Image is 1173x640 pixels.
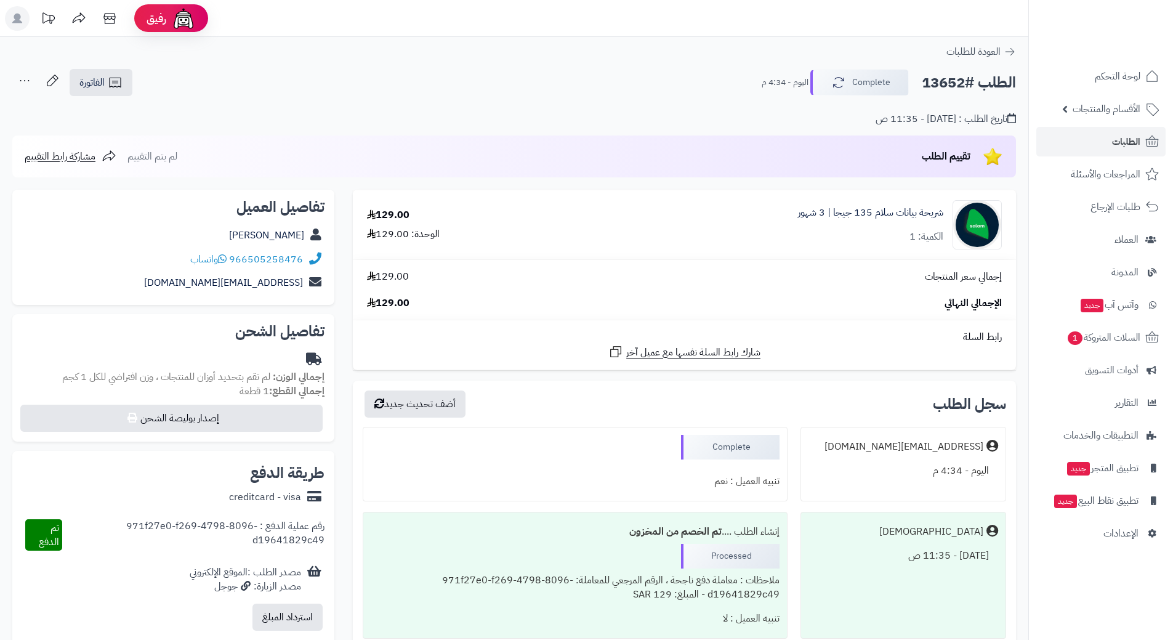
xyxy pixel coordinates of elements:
[1066,460,1139,477] span: تطبيق المتجر
[144,275,303,290] a: [EMAIL_ADDRESS][DOMAIN_NAME]
[190,252,227,267] a: واتساب
[367,208,409,222] div: 129.00
[25,149,116,164] a: مشاركة رابط التقييم
[1103,525,1139,542] span: الإعدادات
[1036,192,1166,222] a: طلبات الإرجاع
[70,69,132,96] a: الفاتورة
[62,519,325,551] div: رقم عملية الدفع : 971f27e0-f269-4798-8096-d19641829c49
[229,252,303,267] a: 966505258476
[39,521,59,549] span: تم الدفع
[240,384,324,399] small: 1 قطعة
[1068,331,1082,345] span: 1
[626,346,760,360] span: شارك رابط السلة نفسها مع عميل آخر
[22,200,324,214] h2: تفاصيل العميل
[1036,62,1166,91] a: لوحة التحكم
[798,206,943,220] a: شريحة بيانات سلام 135 جيجا | 3 شهور
[371,469,779,493] div: تنبيه العميل : نعم
[1036,421,1166,450] a: التطبيقات والخدمات
[1073,100,1140,118] span: الأقسام والمنتجات
[1095,68,1140,85] span: لوحة التحكم
[808,544,998,568] div: [DATE] - 11:35 ص
[933,397,1006,411] h3: سجل الطلب
[1036,355,1166,385] a: أدوات التسويق
[824,440,983,454] div: [EMAIL_ADDRESS][DOMAIN_NAME]
[367,270,409,284] span: 129.00
[1090,198,1140,216] span: طلبات الإرجاع
[367,227,440,241] div: الوحدة: 129.00
[681,435,780,460] div: Complete
[171,6,196,31] img: ai-face.png
[1067,462,1090,476] span: جديد
[925,270,1002,284] span: إجمالي سعر المنتجات
[62,370,270,384] span: لم تقم بتحديد أوزان للمنتجات ، وزن افتراضي للكل 1 كجم
[1036,225,1166,254] a: العملاء
[1111,264,1139,281] span: المدونة
[25,149,95,164] span: مشاركة رابط التقييم
[127,149,177,164] span: لم يتم التقييم
[1071,166,1140,183] span: المراجعات والأسئلة
[629,524,722,539] b: تم الخصم من المخزون
[358,330,1011,344] div: رابط السلة
[945,296,1002,310] span: الإجمالي النهائي
[273,370,324,384] strong: إجمالي الوزن:
[946,44,1016,59] a: العودة للطلبات
[371,569,779,607] div: ملاحظات : معاملة دفع ناجحة ، الرقم المرجعي للمعاملة: 971f27e0-f269-4798-8096-d19641829c49 - المبل...
[1079,296,1139,314] span: وآتس آب
[229,228,304,243] a: [PERSON_NAME]
[1036,519,1166,548] a: الإعدادات
[33,6,63,34] a: تحديثات المنصة
[190,580,301,594] div: مصدر الزيارة: جوجل
[22,324,324,339] h2: تفاصيل الشحن
[1085,362,1139,379] span: أدوات التسويق
[1036,257,1166,287] a: المدونة
[922,149,970,164] span: تقييم الطلب
[20,405,323,432] button: إصدار بوليصة الشحن
[250,466,324,480] h2: طريقة الدفع
[1036,127,1166,156] a: الطلبات
[1036,290,1166,320] a: وآتس آبجديد
[1036,453,1166,483] a: تطبيق المتجرجديد
[269,384,324,399] strong: إجمالي القطع:
[909,230,943,244] div: الكمية: 1
[876,112,1016,126] div: تاريخ الطلب : [DATE] - 11:35 ص
[810,70,909,95] button: Complete
[808,459,998,483] div: اليوم - 4:34 م
[1036,388,1166,418] a: التقارير
[1115,394,1139,411] span: التقارير
[879,525,983,539] div: [DEMOGRAPHIC_DATA]
[1063,427,1139,444] span: التطبيقات والخدمات
[946,44,1001,59] span: العودة للطلبات
[1054,495,1077,508] span: جديد
[1066,329,1140,346] span: السلات المتروكة
[608,344,760,360] a: شارك رابط السلة نفسها مع عميل آخر
[190,565,301,594] div: مصدر الطلب :الموقع الإلكتروني
[762,76,808,89] small: اليوم - 4:34 م
[1115,231,1139,248] span: العملاء
[953,200,1001,249] img: IMG_6078-90x90.JPG
[1036,486,1166,516] a: تطبيق نقاط البيعجديد
[229,490,301,504] div: creditcard - visa
[1053,492,1139,509] span: تطبيق نقاط البيع
[1081,299,1103,312] span: جديد
[681,544,780,569] div: Processed
[365,391,466,418] button: أضف تحديث جديد
[1036,323,1166,352] a: السلات المتروكة1
[1112,133,1140,150] span: الطلبات
[367,296,409,310] span: 129.00
[371,607,779,631] div: تنبيه العميل : لا
[79,75,105,90] span: الفاتورة
[371,520,779,544] div: إنشاء الطلب ....
[922,70,1016,95] h2: الطلب #13652
[147,11,166,26] span: رفيق
[252,604,323,631] button: استرداد المبلغ
[1036,160,1166,189] a: المراجعات والأسئلة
